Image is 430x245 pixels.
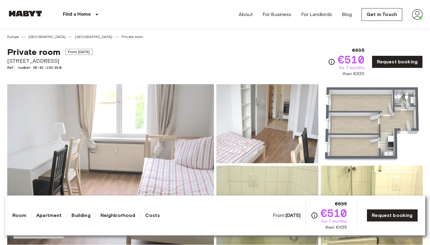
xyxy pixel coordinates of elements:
a: Europe [7,34,19,40]
span: Private room [7,47,60,57]
span: for 7 months [321,218,347,224]
p: Find a Home [63,11,91,18]
span: then €635 [325,224,347,231]
a: Request booking [367,209,418,222]
span: Ref. number DE-01-135-01M [7,65,92,70]
img: Habyt [7,11,43,17]
a: [GEOGRAPHIC_DATA] [75,34,112,40]
img: Picture of unit DE-01-135-01M [216,84,318,163]
a: [GEOGRAPHIC_DATA] [28,34,66,40]
b: [DATE] [285,212,301,218]
span: [STREET_ADDRESS] [7,57,92,65]
a: For Business [263,11,291,18]
img: Picture of unit DE-01-135-01M [321,166,423,245]
img: Marketing picture of unit DE-01-135-01M [7,84,214,245]
span: then €635 [342,71,364,77]
a: Blog [342,11,352,18]
span: €635 [335,200,347,208]
a: For Landlords [301,11,332,18]
img: Picture of unit DE-01-135-01M [321,84,423,163]
svg: Check cost overview for full price breakdown. Please note that discounts apply to new joiners onl... [328,58,335,65]
a: Private room [122,34,143,40]
a: Apartment [36,212,62,219]
a: Request booking [372,56,423,68]
a: About [239,11,253,18]
span: From: [273,212,301,219]
a: Costs [145,212,160,219]
img: avatar [412,9,423,20]
span: €635 [352,47,365,54]
span: €510 [338,54,365,65]
a: Get in Touch [362,8,402,21]
svg: Check cost overview for full price breakdown. Please note that discounts apply to new joiners onl... [311,212,318,219]
a: Neighborhood [100,212,135,219]
img: Picture of unit DE-01-135-01M [216,166,318,245]
span: €510 [320,208,347,218]
a: Building [72,212,90,219]
span: for 7 months [339,65,365,71]
span: From [DATE] [65,49,93,55]
a: Room [12,212,27,219]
